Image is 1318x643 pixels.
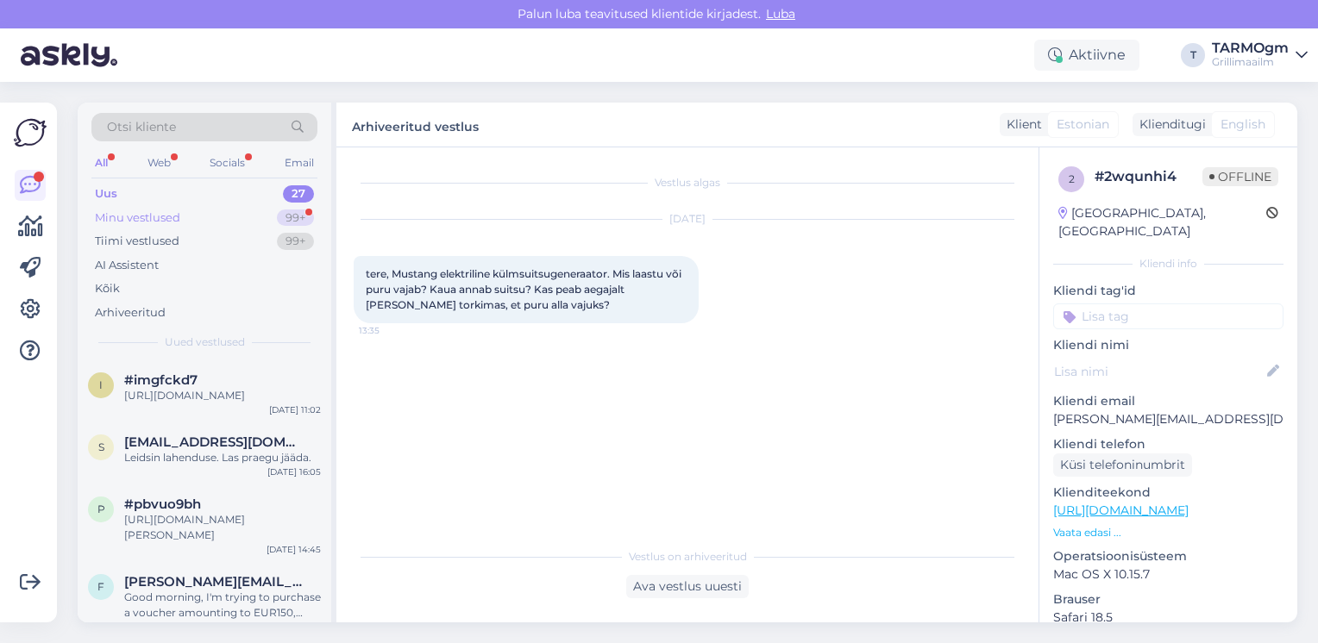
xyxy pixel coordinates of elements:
div: 27 [283,185,314,203]
div: Leidsin lahenduse. Las praegu jääda. [124,450,321,465]
div: Kliendi info [1053,256,1283,272]
img: Askly Logo [14,116,47,149]
div: Ava vestlus uuesti [626,575,749,598]
div: Tiimi vestlused [95,233,179,250]
p: Klienditeekond [1053,484,1283,502]
span: Otsi kliente [107,118,176,136]
span: #imgfckd7 [124,372,198,388]
div: Uus [95,185,117,203]
span: s [98,440,104,453]
div: Email [281,152,317,174]
div: 99+ [277,233,314,250]
div: Socials [206,152,248,174]
p: Kliendi tag'id [1053,282,1283,300]
p: Safari 18.5 [1053,609,1283,627]
a: [URL][DOMAIN_NAME] [1053,503,1189,518]
div: TARMOgm [1212,41,1289,55]
input: Lisa tag [1053,303,1283,329]
div: Arhiveeritud [95,304,166,321]
div: # 2wqunhi4 [1095,166,1202,187]
label: Arhiveeritud vestlus [352,113,479,136]
div: [DATE] 14:45 [267,543,321,556]
div: AI Assistent [95,257,159,274]
p: Operatsioonisüsteem [1053,547,1283,565]
span: tere, Mustang elektriline külmsuitsugeneraator. Mis laastu või puru vajab? Kaua annab suitsu? Kas... [366,267,684,311]
div: [GEOGRAPHIC_DATA], [GEOGRAPHIC_DATA] [1058,204,1266,240]
span: spektruumstuudio@gmail.com [124,434,304,450]
div: [DATE] [354,211,1021,227]
div: Grillimaailm [1212,55,1289,69]
span: Estonian [1057,115,1109,134]
div: Good morning, I'm trying to purchase a voucher amounting to EUR150, however when I get to check o... [124,590,321,621]
span: #pbvuo9bh [124,496,201,512]
a: TARMOgmGrillimaailm [1212,41,1308,69]
div: [DATE] 16:05 [267,465,321,478]
span: f [97,580,104,593]
p: Mac OS X 10.15.7 [1053,565,1283,584]
div: [DATE] 10:58 [267,621,321,634]
span: p [97,503,105,515]
p: Kliendi email [1053,392,1283,410]
div: Aktiivne [1034,40,1139,71]
div: Klienditugi [1133,115,1206,134]
span: Vestlus on arhiveeritud [629,549,747,565]
div: [DATE] 11:02 [269,403,321,416]
span: i [99,378,103,391]
div: Vestlus algas [354,175,1021,190]
div: T [1181,43,1205,67]
div: [URL][DOMAIN_NAME][PERSON_NAME] [124,512,321,543]
div: 99+ [277,209,314,227]
div: Küsi telefoninumbrit [1053,453,1192,477]
p: Kliendi telefon [1053,435,1283,453]
span: Offline [1202,167,1278,186]
p: Brauser [1053,590,1283,609]
div: Kõik [95,280,120,297]
span: 13:35 [359,324,424,337]
div: All [91,152,111,174]
div: Minu vestlused [95,209,180,227]
p: Vaata edasi ... [1053,525,1283,540]
div: Web [144,152,174,174]
div: [URL][DOMAIN_NAME] [124,388,321,403]
span: francesca@xtendedgaming.com [124,574,304,590]
p: [PERSON_NAME][EMAIL_ADDRESS][DOMAIN_NAME] [1053,410,1283,428]
span: Uued vestlused [165,334,245,350]
div: Klient [1000,115,1042,134]
span: Luba [761,6,800,22]
input: Lisa nimi [1054,362,1264,381]
span: 2 [1069,172,1075,185]
p: Kliendi nimi [1053,336,1283,354]
span: English [1221,115,1265,134]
